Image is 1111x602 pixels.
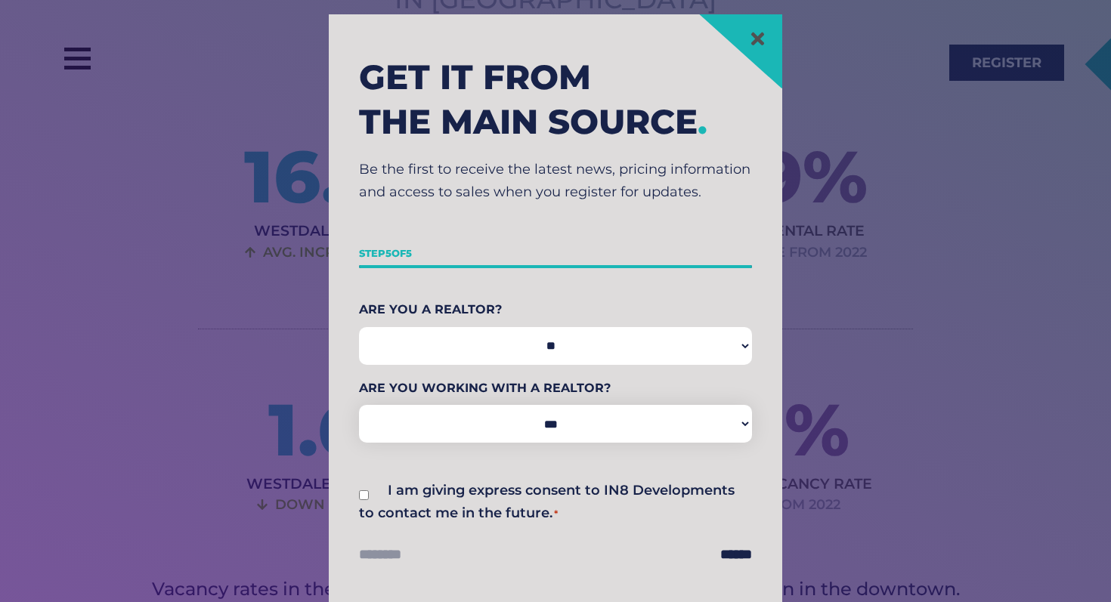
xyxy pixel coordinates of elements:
[359,376,752,399] label: Are You Working With A Realtor?
[385,247,391,259] span: 5
[359,298,752,321] label: Are You A Realtor?
[359,159,752,203] p: Be the first to receive the latest news, pricing information and access to sales when you registe...
[698,100,707,142] span: .
[359,55,752,144] h2: Get it from the main source
[359,482,735,521] label: I am giving express consent to IN8 Developments to contact me in the future.
[359,242,752,265] p: Step of
[406,247,412,259] span: 5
